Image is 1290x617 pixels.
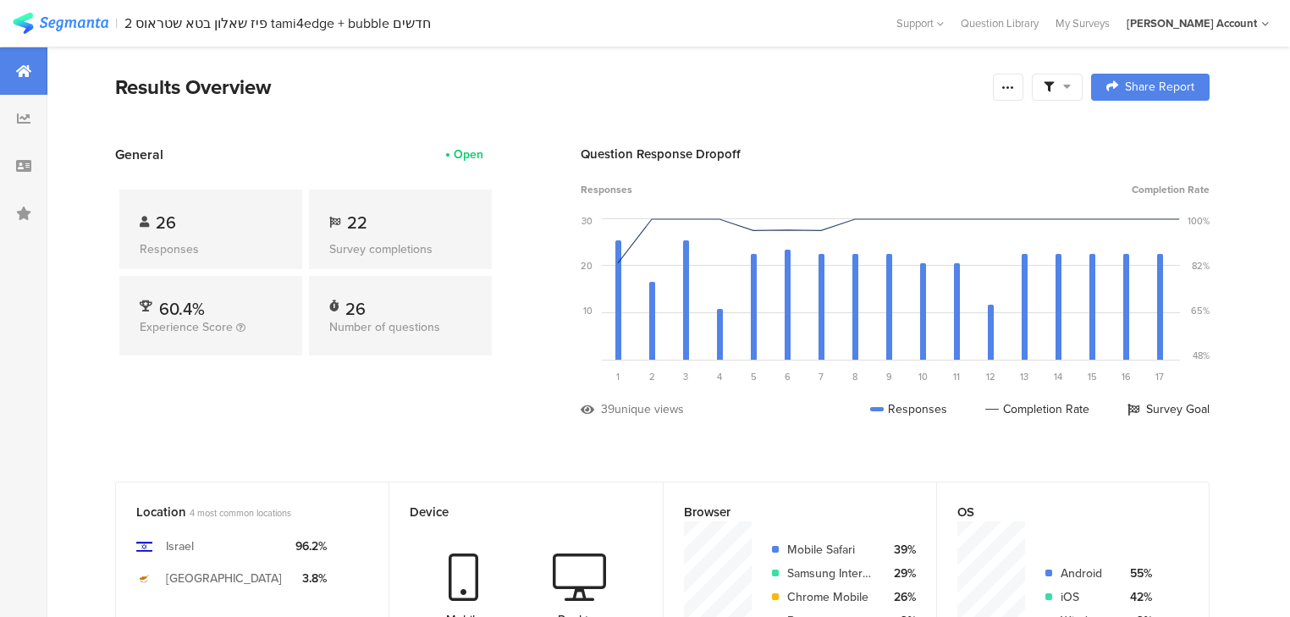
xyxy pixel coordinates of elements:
span: 14 [1054,370,1062,383]
span: Share Report [1125,81,1194,93]
span: 13 [1020,370,1028,383]
div: 10 [583,304,593,317]
span: 11 [953,370,960,383]
span: 9 [886,370,892,383]
div: 3.8% [295,570,327,587]
div: Chrome Mobile [787,588,873,606]
span: Experience Score [140,318,233,336]
div: Device [410,503,614,521]
div: 42% [1122,588,1152,606]
a: My Surveys [1047,15,1118,31]
div: Responses [140,240,282,258]
div: 100% [1188,214,1210,228]
div: [GEOGRAPHIC_DATA] [166,570,282,587]
span: General [115,145,163,164]
div: iOS [1061,588,1109,606]
div: Location [136,503,340,521]
div: 39 [601,400,615,418]
div: 48% [1193,349,1210,362]
a: Question Library [952,15,1047,31]
div: 30 [582,214,593,228]
span: Responses [581,182,632,197]
span: Completion Rate [1132,182,1210,197]
span: 26 [156,210,176,235]
span: 6 [785,370,791,383]
div: Mobile Safari [787,541,873,559]
div: 26% [886,588,916,606]
div: Android [1061,565,1109,582]
div: [PERSON_NAME] Account [1127,15,1257,31]
div: OS [957,503,1160,521]
span: 1 [616,370,620,383]
div: 82% [1192,259,1210,273]
div: 29% [886,565,916,582]
div: 26 [345,296,366,313]
span: 60.4% [159,296,205,322]
div: 2 פיז שאלון בטא שטראוס tami4edge + bubble חדשים [124,15,431,31]
span: 3 [683,370,688,383]
span: Number of questions [329,318,440,336]
span: 8 [852,370,857,383]
img: segmanta logo [13,13,108,34]
span: 15 [1088,370,1097,383]
div: Support [896,10,944,36]
span: 2 [649,370,655,383]
div: Browser [684,503,888,521]
span: 4 most common locations [190,506,291,520]
span: 17 [1155,370,1164,383]
span: 10 [918,370,928,383]
span: 7 [819,370,824,383]
span: 4 [717,370,722,383]
span: 22 [347,210,367,235]
div: | [115,14,118,33]
div: 20 [581,259,593,273]
div: Survey Goal [1127,400,1210,418]
div: Completion Rate [985,400,1089,418]
div: Open [454,146,483,163]
div: Samsung Internet [787,565,873,582]
span: 5 [751,370,757,383]
div: 39% [886,541,916,559]
div: Responses [870,400,947,418]
div: Israel [166,537,194,555]
div: 55% [1122,565,1152,582]
span: 12 [986,370,995,383]
div: 65% [1191,304,1210,317]
div: Question Response Dropoff [581,145,1210,163]
div: Survey completions [329,240,471,258]
div: 96.2% [295,537,327,555]
div: Results Overview [115,72,984,102]
span: 16 [1122,370,1131,383]
div: unique views [615,400,684,418]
